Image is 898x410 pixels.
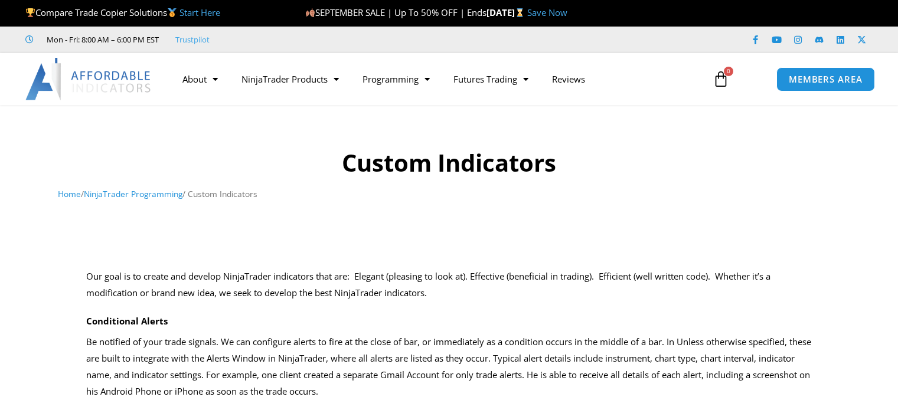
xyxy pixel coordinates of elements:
[84,188,182,199] a: NinjaTrader Programming
[25,58,152,100] img: LogoAI | Affordable Indicators – NinjaTrader
[44,32,159,47] span: Mon - Fri: 8:00 AM – 6:00 PM EST
[58,188,81,199] a: Home
[171,65,701,93] nav: Menu
[724,67,733,76] span: 0
[58,146,840,179] h1: Custom Indicators
[175,32,210,47] a: Trustpilot
[179,6,220,18] a: Start Here
[306,8,315,17] img: 🍂
[305,6,486,18] span: SEPTEMBER SALE | Up To 50% OFF | Ends
[26,8,35,17] img: 🏆
[789,75,863,84] span: MEMBERS AREA
[486,6,527,18] strong: [DATE]
[540,65,597,93] a: Reviews
[86,315,168,327] strong: Conditional Alerts
[776,67,875,91] a: MEMBERS AREA
[230,65,351,93] a: NinjaTrader Products
[25,6,220,18] span: Compare Trade Copier Solutions
[695,62,747,96] a: 0
[168,8,177,17] img: 🥇
[515,8,524,17] img: ⌛
[58,186,840,202] nav: Breadcrumb
[527,6,567,18] a: Save Now
[86,334,812,399] p: Be notified of your trade signals. We can configure alerts to fire at the close of bar, or immedi...
[351,65,442,93] a: Programming
[86,268,812,301] div: Our goal is to create and develop NinjaTrader indicators that are: Elegant (pleasing to look at)....
[171,65,230,93] a: About
[442,65,540,93] a: Futures Trading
